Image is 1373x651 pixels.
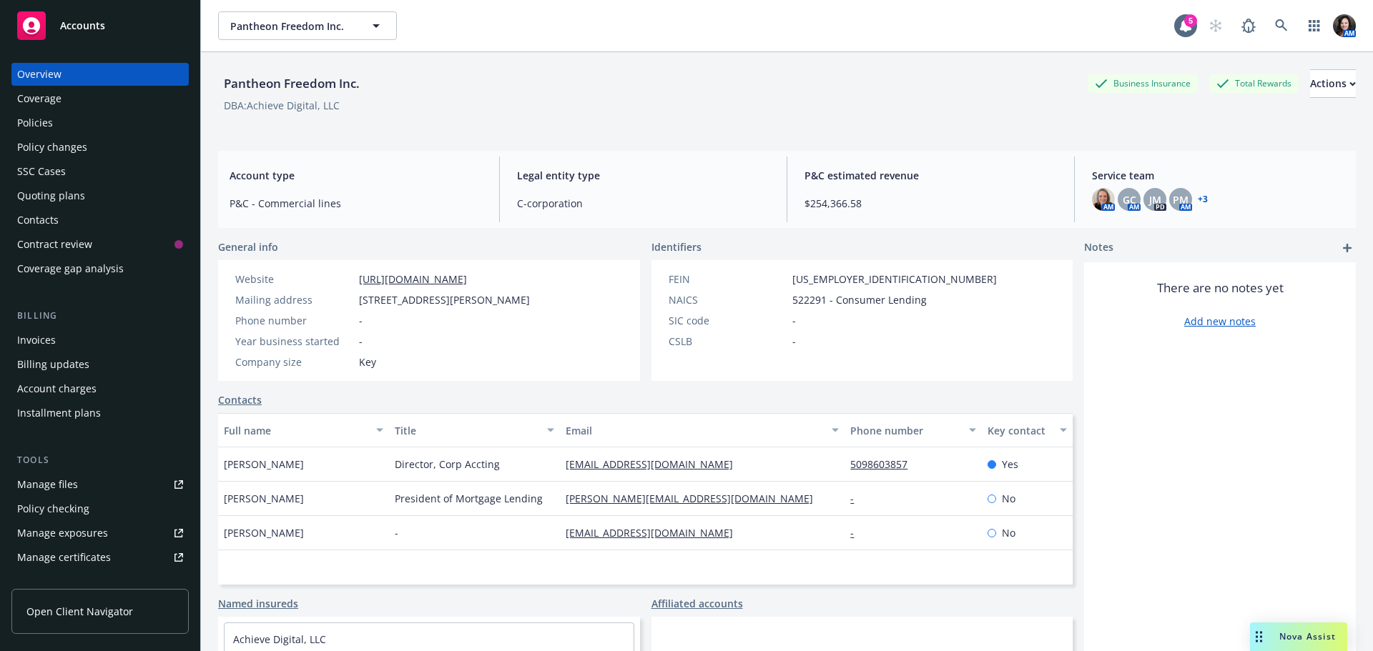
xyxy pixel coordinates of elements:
[1092,168,1344,183] span: Service team
[1092,188,1115,211] img: photo
[792,313,796,328] span: -
[17,136,87,159] div: Policy changes
[1173,192,1189,207] span: PM
[1234,11,1263,40] a: Report a Bug
[792,292,927,307] span: 522291 - Consumer Lending
[17,402,101,424] div: Installment plans
[1184,314,1256,329] a: Add new notes
[11,453,189,467] div: Tools
[11,353,189,376] a: Billing updates
[359,354,376,369] span: Key
[359,334,363,349] span: -
[1002,491,1015,506] span: No
[11,184,189,207] a: Quoting plans
[11,546,189,569] a: Manage certificates
[17,257,124,280] div: Coverage gap analysis
[17,233,92,256] div: Contract review
[804,196,1057,211] span: $254,366.58
[224,525,304,540] span: [PERSON_NAME]
[982,413,1073,447] button: Key contact
[224,423,368,438] div: Full name
[11,522,189,545] span: Manage exposures
[11,209,189,232] a: Contacts
[11,473,189,496] a: Manage files
[218,596,298,611] a: Named insureds
[566,526,744,540] a: [EMAIL_ADDRESS][DOMAIN_NAME]
[560,413,845,447] button: Email
[230,19,354,34] span: Pantheon Freedom Inc.
[1149,192,1161,207] span: JM
[845,413,981,447] button: Phone number
[17,546,111,569] div: Manage certificates
[1198,195,1208,204] a: +3
[1184,14,1197,27] div: 5
[804,168,1057,183] span: P&C estimated revenue
[395,457,500,472] span: Director, Corp Accting
[26,604,133,619] span: Open Client Navigator
[17,377,97,400] div: Account charges
[11,63,189,86] a: Overview
[517,168,769,183] span: Legal entity type
[17,570,89,593] div: Manage claims
[1333,14,1356,37] img: photo
[17,497,89,520] div: Policy checking
[235,272,353,287] div: Website
[17,111,53,134] div: Policies
[230,168,482,183] span: Account type
[669,334,787,349] div: CSLB
[566,492,825,505] a: [PERSON_NAME][EMAIL_ADDRESS][DOMAIN_NAME]
[218,392,262,407] a: Contacts
[218,74,365,93] div: Pantheon Freedom Inc.
[224,491,304,506] span: [PERSON_NAME]
[11,497,189,520] a: Policy checking
[11,111,189,134] a: Policies
[11,309,189,323] div: Billing
[850,492,865,505] a: -
[17,209,59,232] div: Contacts
[1084,239,1113,257] span: Notes
[17,473,78,496] div: Manage files
[395,423,538,438] div: Title
[235,292,353,307] div: Mailing address
[1157,279,1284,297] span: There are no notes yet
[11,570,189,593] a: Manage claims
[218,413,389,447] button: Full name
[792,334,796,349] span: -
[669,272,787,287] div: FEIN
[1267,11,1296,40] a: Search
[1002,457,1018,472] span: Yes
[517,196,769,211] span: C-corporation
[11,402,189,424] a: Installment plans
[651,239,702,254] span: Identifiers
[17,353,89,376] div: Billing updates
[218,11,397,40] button: Pantheon Freedom Inc.
[395,525,398,540] span: -
[850,526,865,540] a: -
[17,184,85,207] div: Quoting plans
[669,292,787,307] div: NAICS
[1250,622,1347,651] button: Nova Assist
[1088,74,1198,92] div: Business Insurance
[17,63,61,86] div: Overview
[359,292,530,307] span: [STREET_ADDRESS][PERSON_NAME]
[1201,11,1230,40] a: Start snowing
[1002,525,1015,540] span: No
[566,423,823,438] div: Email
[1123,192,1136,207] span: GC
[359,313,363,328] span: -
[11,233,189,256] a: Contract review
[11,329,189,352] a: Invoices
[230,196,482,211] span: P&C - Commercial lines
[1339,239,1356,257] a: add
[224,98,340,113] div: DBA: Achieve Digital, LLC
[235,313,353,328] div: Phone number
[651,596,743,611] a: Affiliated accounts
[850,423,960,438] div: Phone number
[988,423,1051,438] div: Key contact
[1209,74,1299,92] div: Total Rewards
[1250,622,1268,651] div: Drag to move
[1300,11,1329,40] a: Switch app
[850,457,919,471] a: 5098603857
[60,20,105,31] span: Accounts
[11,257,189,280] a: Coverage gap analysis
